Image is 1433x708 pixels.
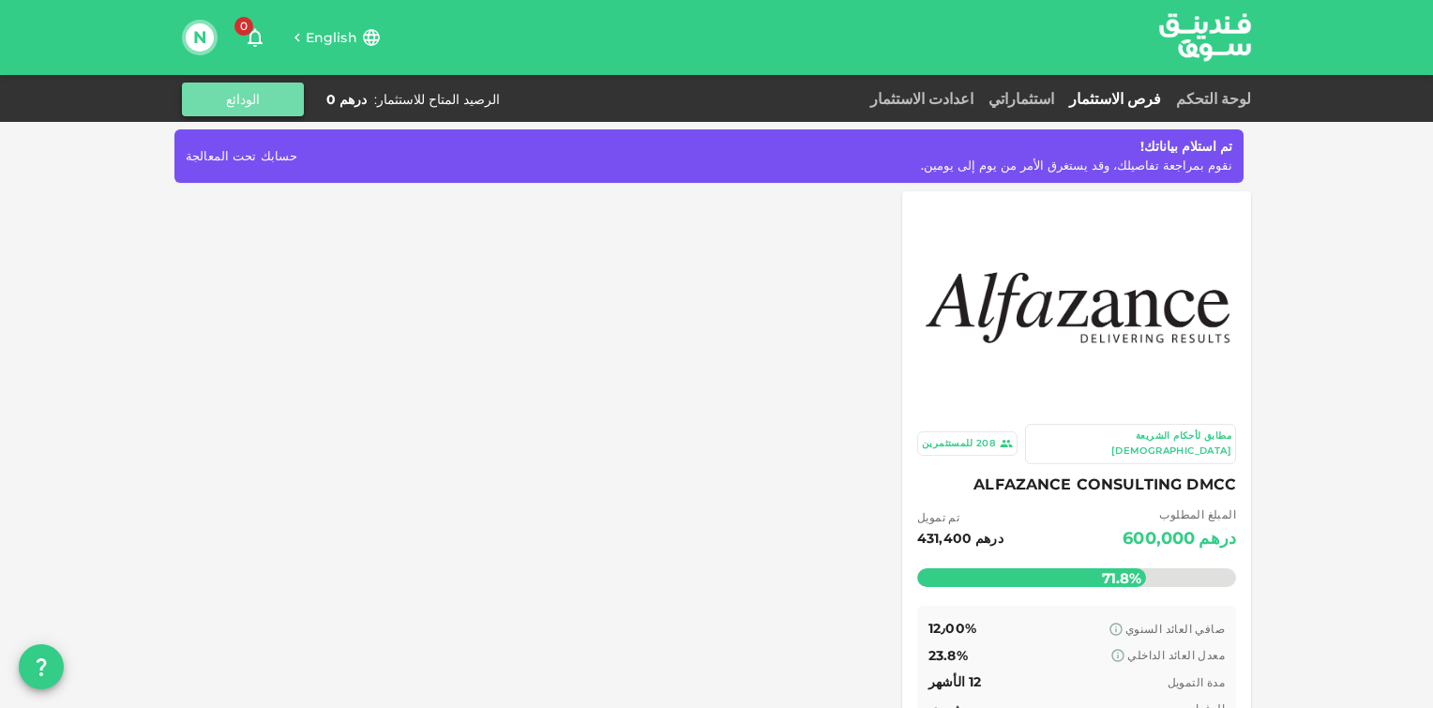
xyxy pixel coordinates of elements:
button: 0 [236,19,274,56]
div: للمستثمرين [922,436,973,452]
div: درهم 0 [326,90,367,109]
img: Marketplace Logo [921,250,1232,360]
div: الرصيد المتاح للاستثمار : [374,90,500,109]
button: question [19,644,64,689]
span: حسابك تحت المعالجة [186,148,297,163]
span: 12٫00% [928,620,976,637]
span: 23.8% [928,647,968,664]
a: logo [1159,1,1251,73]
a: استثماراتي [981,90,1062,108]
a: اعدادت الاستثمار [863,90,981,108]
span: تم استلام بياناتك! [1140,138,1232,155]
span: تم تمويل [917,508,1003,527]
a: لوحة التحكم [1169,90,1251,108]
span: المبلغ المطلوب [1123,505,1236,524]
div: نقوم بمراجعة تفاصيلك، وقد يستغرق الأمر من يوم إلى يومين. [921,157,1232,175]
img: logo [1135,1,1275,73]
span: صافي العائد السنوي [1125,622,1225,636]
div: مطابق لأحكام الشريعة [DEMOGRAPHIC_DATA] [1030,429,1231,459]
span: مدة التمويل [1168,675,1225,689]
button: N [186,23,214,52]
span: 12 الأشهر [928,673,981,690]
a: فرص الاستثمار [1062,90,1169,108]
span: ALFAZANCE CONSULTING DMCC [917,472,1236,498]
button: الودائع [182,83,304,116]
div: 208 [976,436,996,452]
span: 0 [234,17,253,36]
span: معدل العائد الداخلي [1127,648,1225,662]
span: English [306,29,357,46]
